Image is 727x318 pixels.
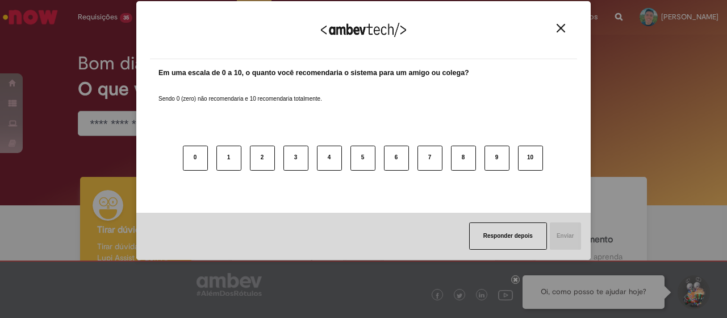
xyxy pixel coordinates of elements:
[158,68,469,79] label: Em uma escala de 0 a 10, o quanto você recomendaria o sistema para um amigo ou colega?
[250,146,275,171] button: 2
[384,146,409,171] button: 6
[158,81,322,103] label: Sendo 0 (zero) não recomendaria e 10 recomendaria totalmente.
[557,24,565,32] img: Close
[317,146,342,171] button: 4
[350,146,375,171] button: 5
[417,146,442,171] button: 7
[451,146,476,171] button: 8
[183,146,208,171] button: 0
[216,146,241,171] button: 1
[553,23,569,33] button: Close
[484,146,509,171] button: 9
[321,23,406,37] img: Logo Ambevtech
[283,146,308,171] button: 3
[518,146,543,171] button: 10
[469,222,547,250] button: Responder depois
